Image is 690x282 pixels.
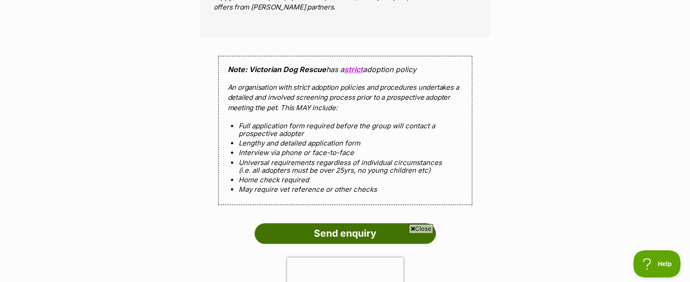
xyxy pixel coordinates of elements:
a: strict [344,65,363,74]
span: Close [409,224,433,233]
p: An organisation with strict adoption policies and procedures undertakes a detailed and involved s... [228,83,463,113]
li: Home check required [239,176,452,184]
strong: Note: Victorian Dog Rescue [228,65,326,74]
li: Lengthy and detailed application form [239,139,452,147]
iframe: Help Scout Beacon - Open [633,250,681,277]
input: Send enquiry [254,223,436,244]
div: has a adoption policy [218,56,472,205]
li: Full application form required before the group will contact a prospective adopter [239,122,452,138]
iframe: Advertisement [125,237,565,277]
li: Interview via phone or face-to-face [239,149,452,156]
li: Universal requirements regardless of individual circumstances (i.e. all adopters must be over 25y... [239,159,452,175]
li: May require vet reference or other checks [239,185,452,193]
